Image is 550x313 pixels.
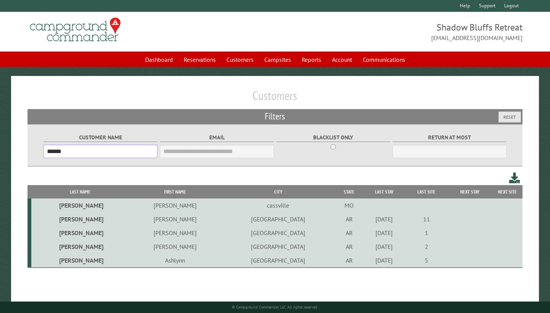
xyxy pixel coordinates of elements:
label: Return at most [393,133,506,142]
td: Ashlynn [129,253,221,268]
a: Dashboard [141,52,178,67]
td: 11 [406,212,448,226]
th: State [335,185,363,198]
th: City [221,185,335,198]
td: 5 [406,253,448,268]
th: Last Stay [363,185,406,198]
a: Campsites [260,52,296,67]
div: [DATE] [364,257,404,264]
td: [GEOGRAPHIC_DATA] [221,212,335,226]
td: [GEOGRAPHIC_DATA] [221,226,335,240]
div: [DATE] [364,215,404,223]
th: Last Site [406,185,448,198]
td: [PERSON_NAME] [31,198,129,212]
td: [PERSON_NAME] [31,212,129,226]
span: Shadow Bluffs Retreat [EMAIL_ADDRESS][DOMAIN_NAME] [275,21,522,42]
div: [DATE] [364,243,404,250]
td: 2 [406,240,448,253]
small: © Campground Commander LLC. All rights reserved. [232,305,318,310]
a: Customers [222,52,258,67]
th: First Name [129,185,221,198]
img: Campground Commander [27,15,123,45]
td: MO [335,198,363,212]
td: [PERSON_NAME] [129,212,221,226]
h2: Filters [27,109,522,124]
td: 1 [406,226,448,240]
td: [PERSON_NAME] [129,240,221,253]
th: Next Site [492,185,522,198]
label: Blacklist only [276,133,390,142]
div: [DATE] [364,229,404,237]
h1: Customers [27,88,522,109]
label: Email [160,133,274,142]
td: [GEOGRAPHIC_DATA] [221,240,335,253]
td: cassville [221,198,335,212]
td: AR [335,212,363,226]
a: Reports [297,52,326,67]
td: AR [335,240,363,253]
td: [PERSON_NAME] [31,253,129,268]
th: Last Name [31,185,129,198]
td: AR [335,226,363,240]
td: [PERSON_NAME] [31,240,129,253]
th: Next Stay [448,185,492,198]
button: Reset [498,111,521,123]
td: AR [335,253,363,268]
td: [PERSON_NAME] [129,198,221,212]
td: [PERSON_NAME] [129,226,221,240]
a: Communications [358,52,410,67]
a: Download this customer list (.csv) [509,171,520,185]
label: Customer Name [44,133,157,142]
td: [PERSON_NAME] [31,226,129,240]
td: [GEOGRAPHIC_DATA] [221,253,335,268]
a: Reservations [179,52,220,67]
a: Account [327,52,357,67]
